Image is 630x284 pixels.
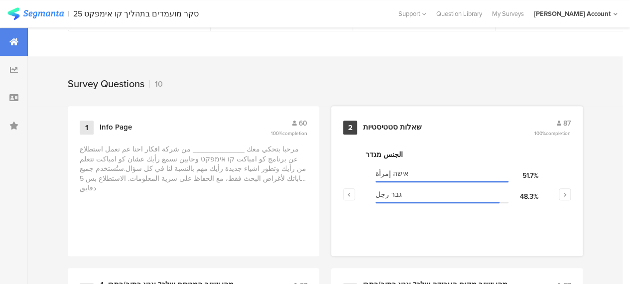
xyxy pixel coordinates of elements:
div: 2 [343,121,357,135]
span: גבר رجل [376,189,402,200]
span: 87 [563,118,571,129]
div: | [68,8,69,19]
span: completion [546,130,571,137]
div: الجنس מגדר [366,149,548,160]
span: completion [282,130,307,137]
a: My Surveys [487,9,529,18]
div: 48.3% [508,191,538,202]
div: Survey Questions [68,76,144,91]
div: 10 [149,78,163,90]
div: [PERSON_NAME] Account [534,9,611,18]
span: 100% [271,130,307,137]
div: 1 [80,121,94,135]
div: 51.7% [508,170,538,181]
img: segmanta logo [7,7,64,20]
span: 100% [534,130,571,137]
span: אישה إمرأة [376,168,408,179]
span: 60 [299,118,307,129]
div: סקר מועמדים בתהליך קו אימפקט 25 [73,9,199,18]
div: Info Page [100,123,132,133]
a: Question Library [431,9,487,18]
div: Support [398,6,426,21]
div: مرحبا بتحكي معك _____________ من شركة افكار احنا عم نعمل استطلاع عن برنامج كو امباكت קו אימפקט وح... [80,144,307,244]
div: שאלות סטטיסטיות [363,123,422,133]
